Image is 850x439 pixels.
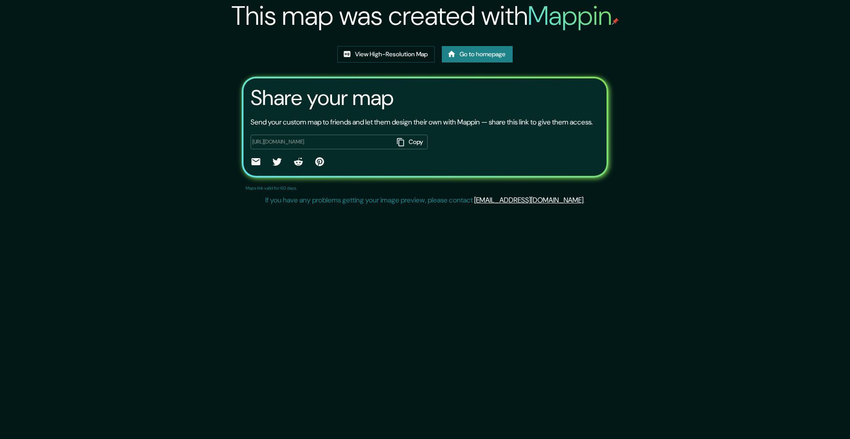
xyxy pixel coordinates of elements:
[251,117,593,128] p: Send your custom map to friends and let them design their own with Mappin — share this link to gi...
[442,46,513,62] a: Go to homepage
[393,135,428,149] button: Copy
[474,195,583,205] a: [EMAIL_ADDRESS][DOMAIN_NAME]
[246,185,297,191] p: Maps link valid for 60 days.
[337,46,435,62] a: View High-Resolution Map
[265,195,585,206] p: If you have any problems getting your image preview, please contact .
[612,18,619,25] img: mappin-pin
[251,85,394,110] h3: Share your map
